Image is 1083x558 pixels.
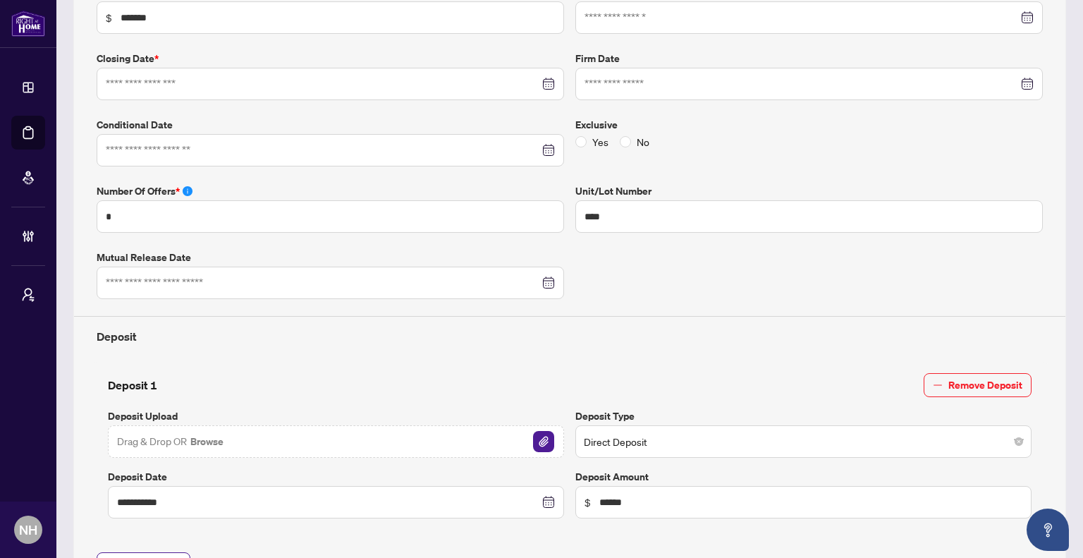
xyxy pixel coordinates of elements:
[575,183,1043,199] label: Unit/Lot Number
[575,469,1032,485] label: Deposit Amount
[585,495,591,510] span: $
[97,183,564,199] label: Number of offers
[108,425,564,458] span: Drag & Drop OR BrowseFile Attachement
[19,520,37,540] span: NH
[106,10,112,25] span: $
[21,288,35,302] span: user-switch
[1027,509,1069,551] button: Open asap
[948,374,1022,396] span: Remove Deposit
[97,250,564,265] label: Mutual Release Date
[532,430,555,453] button: File Attachement
[183,186,192,196] span: info-circle
[584,428,1023,455] span: Direct Deposit
[189,432,225,451] button: Browse
[575,408,1032,424] label: Deposit Type
[97,51,564,66] label: Closing Date
[97,328,1043,345] h4: Deposit
[108,408,564,424] label: Deposit Upload
[11,11,45,37] img: logo
[933,380,943,390] span: minus
[117,432,225,451] span: Drag & Drop OR
[631,134,655,150] span: No
[575,117,1043,133] label: Exclusive
[533,431,554,452] img: File Attachement
[575,51,1043,66] label: Firm Date
[1015,437,1023,446] span: close-circle
[108,377,157,394] h4: Deposit 1
[587,134,614,150] span: Yes
[97,117,564,133] label: Conditional Date
[108,469,564,485] label: Deposit Date
[924,373,1032,397] button: Remove Deposit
